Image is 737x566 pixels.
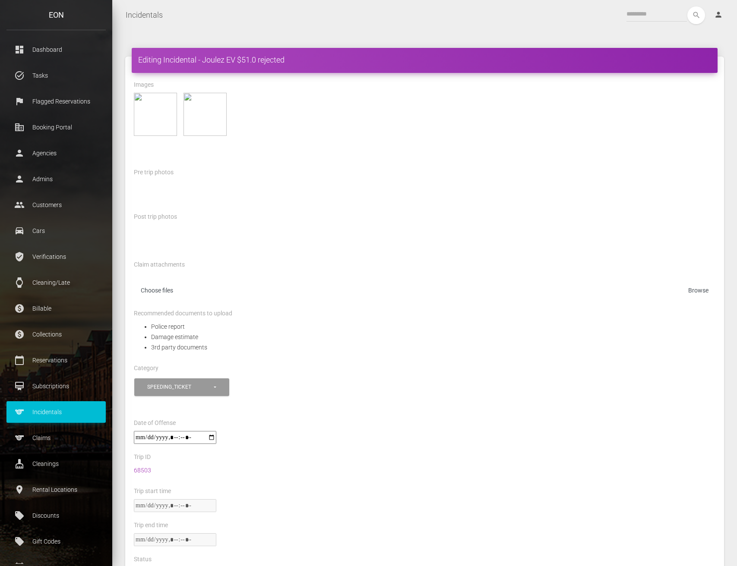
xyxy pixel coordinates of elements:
[6,324,106,345] a: paid Collections
[714,10,723,19] i: person
[13,276,99,289] p: Cleaning/Late
[134,555,152,564] label: Status
[151,342,715,352] li: 3rd party documents
[13,354,99,367] p: Reservations
[708,6,731,24] a: person
[134,364,158,373] label: Category
[134,419,176,428] label: Date of Offense
[134,378,229,396] button: speeding_ticket
[13,406,99,418] p: Incidentals
[687,6,705,24] button: search
[6,349,106,371] a: calendar_today Reservations
[13,121,99,134] p: Booking Portal
[6,479,106,500] a: place Rental Locations
[6,427,106,449] a: sports Claims
[134,467,151,474] a: 68503
[6,168,106,190] a: person Admins
[6,220,106,242] a: drive_eta Cars
[6,246,106,267] a: verified_user Verifications
[183,93,227,136] img: 5806331430-ticket.pdf
[6,401,106,423] a: sports Incidentals
[134,81,154,89] label: Images
[6,375,106,397] a: card_membership Subscriptions
[126,4,163,26] a: Incidentals
[134,487,171,496] label: Trip start time
[13,457,99,470] p: Cleanings
[134,283,715,301] label: Choose files
[147,384,212,391] div: speeding_ticket
[6,142,106,164] a: person Agencies
[6,505,106,526] a: local_offer Discounts
[134,213,177,221] label: Post trip photos
[13,509,99,522] p: Discounts
[13,173,99,186] p: Admins
[151,321,715,332] li: Police report
[6,531,106,552] a: local_offer Gift Codes
[13,535,99,548] p: Gift Codes
[13,483,99,496] p: Rental Locations
[134,521,168,530] label: Trip end time
[6,272,106,293] a: watch Cleaning/Late
[13,328,99,341] p: Collections
[13,69,99,82] p: Tasks
[138,54,711,65] h4: Editing Incidental - Joulez EV $51.0 rejected
[13,302,99,315] p: Billable
[6,91,106,112] a: flag Flagged Reservations
[6,39,106,60] a: dashboard Dashboard
[134,168,174,177] label: Pre trip photos
[13,380,99,393] p: Subscriptions
[13,147,99,160] p: Agencies
[134,261,185,269] label: Claim attachments
[6,298,106,319] a: paid Billable
[6,65,106,86] a: task_alt Tasks
[134,453,151,462] label: Trip ID
[6,453,106,475] a: cleaning_services Cleanings
[151,332,715,342] li: Damage estimate
[13,250,99,263] p: Verifications
[6,194,106,216] a: people Customers
[134,93,177,136] img: 5806331430-Receipt.pdf
[13,43,99,56] p: Dashboard
[13,224,99,237] p: Cars
[13,95,99,108] p: Flagged Reservations
[6,116,106,138] a: corporate_fare Booking Portal
[13,431,99,444] p: Claims
[13,198,99,211] p: Customers
[134,309,232,318] label: Recommended documents to upload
